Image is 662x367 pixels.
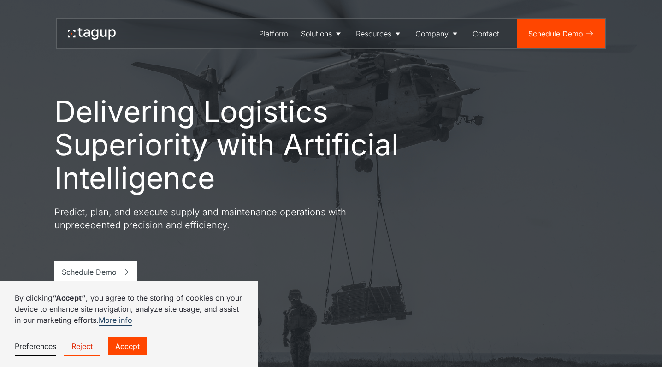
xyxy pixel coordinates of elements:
[54,261,137,283] a: Schedule Demo
[517,19,605,48] a: Schedule Demo
[53,293,86,302] strong: “Accept”
[99,315,132,326] a: More info
[15,292,243,326] p: By clicking , you agree to the storing of cookies on your device to enhance site navigation, anal...
[528,28,583,39] div: Schedule Demo
[349,19,409,48] a: Resources
[54,95,442,195] h1: Delivering Logistics Superiority with Artificial Intelligence
[473,28,499,39] div: Contact
[54,206,386,231] p: Predict, plan, and execute supply and maintenance operations with unprecedented precision and eff...
[466,19,506,48] a: Contact
[108,337,147,355] a: Accept
[64,337,100,356] a: Reject
[356,28,391,39] div: Resources
[259,28,288,39] div: Platform
[409,19,466,48] a: Company
[295,19,349,48] a: Solutions
[301,28,332,39] div: Solutions
[415,28,449,39] div: Company
[15,337,56,356] a: Preferences
[62,266,117,278] div: Schedule Demo
[253,19,295,48] a: Platform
